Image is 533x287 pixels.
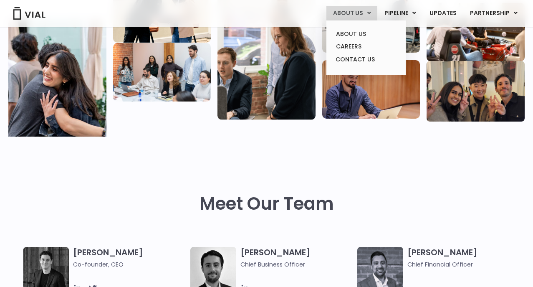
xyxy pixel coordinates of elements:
a: ABOUT USMenu Toggle [326,6,377,20]
img: Vial Life [8,19,106,145]
span: Chief Financial Officer [407,260,520,269]
a: CONTACT US [329,53,402,66]
a: PIPELINEMenu Toggle [378,6,422,20]
a: UPDATES [423,6,463,20]
img: Eight people standing and sitting in an office [113,43,211,102]
img: Group of people playing whirlyball [427,3,525,61]
a: PARTNERSHIPMenu Toggle [463,6,524,20]
h2: Meet Our Team [200,194,334,214]
img: Man working at a computer [322,60,420,119]
h3: [PERSON_NAME] [73,247,186,269]
a: CAREERS [329,40,402,53]
img: Group of 3 people smiling holding up the peace sign [427,61,525,122]
h3: [PERSON_NAME] [240,247,354,269]
span: Chief Business Officer [240,260,354,269]
h3: [PERSON_NAME] [407,247,520,269]
span: Co-founder, CEO [73,260,186,269]
img: Vial Logo [13,7,46,20]
a: ABOUT US [329,28,402,41]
